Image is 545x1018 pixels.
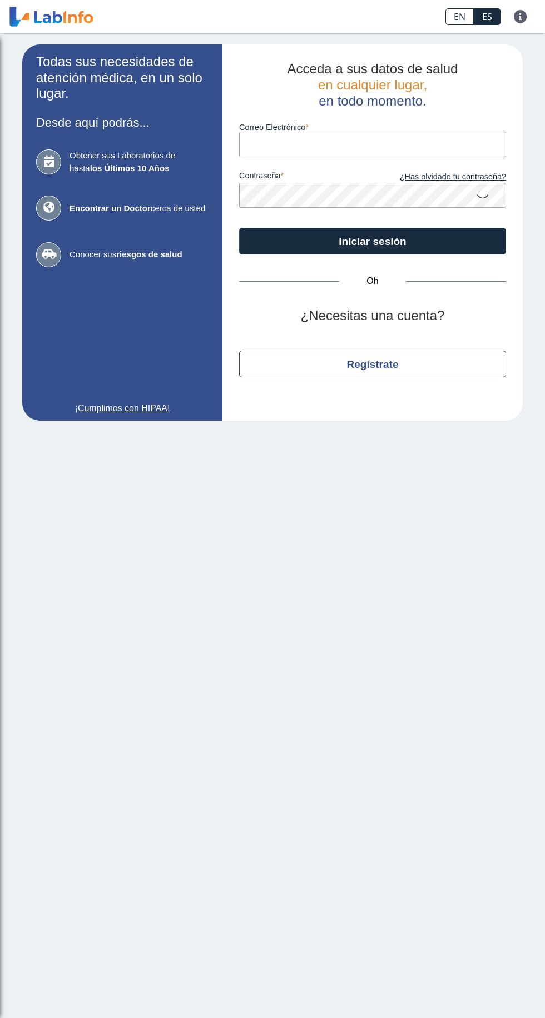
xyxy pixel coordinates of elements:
[75,403,170,413] font: ¡Cumplimos con HIPAA!
[366,276,378,286] font: Oh
[36,116,150,129] font: Desde aquí podrás...
[70,151,175,173] font: Obtener sus Laboratorios de hasta
[239,123,305,132] font: Correo Electrónico
[454,11,465,23] font: EN
[400,172,506,181] font: ¿Has olvidado tu contraseña?
[373,171,506,183] a: ¿Has olvidado tu contraseña?
[70,203,151,213] font: Encontrar un Doctor
[347,358,399,370] font: Regístrate
[36,54,202,101] font: Todas sus necesidades de atención médica, en un solo lugar.
[239,351,506,377] button: Regístrate
[116,249,182,259] font: riesgos de salud
[288,61,458,76] font: Acceda a sus datos de salud
[239,228,506,255] button: Iniciar sesión
[482,11,492,23] font: ES
[339,236,406,247] font: Iniciar sesión
[318,77,427,92] font: en cualquier lugar,
[239,171,280,180] font: contraseña
[70,249,116,259] font: Conocer sus
[151,203,205,213] font: cerca de usted
[301,308,445,323] font: ¿Necesitas una cuenta?
[319,93,426,108] font: en todo momento.
[90,163,170,173] font: los Últimos 10 Años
